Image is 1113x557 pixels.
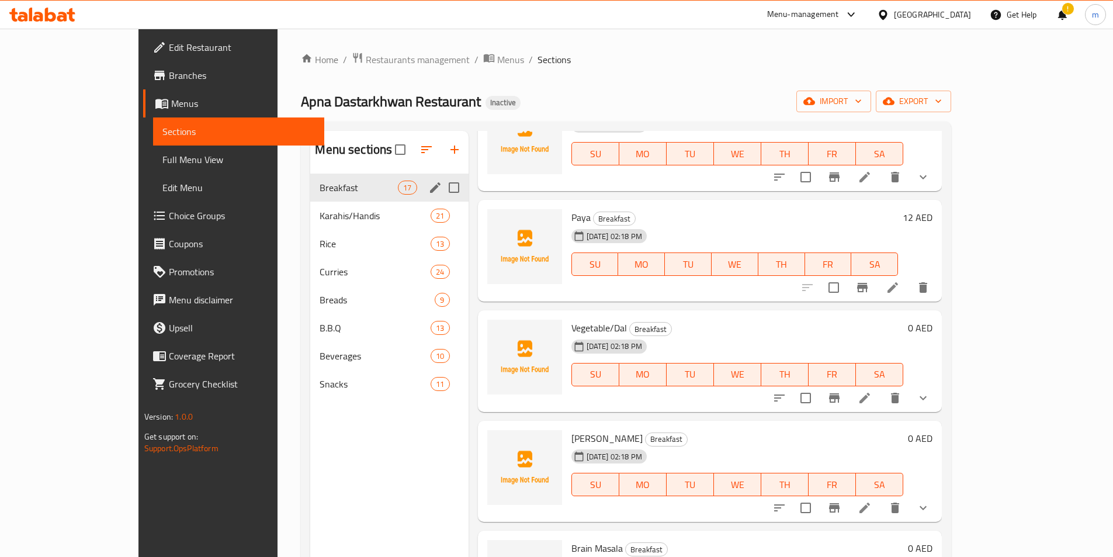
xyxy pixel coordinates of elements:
[320,209,431,223] span: Karahis/Handis
[908,430,932,447] h6: 0 AED
[571,539,623,557] span: Brain Masala
[143,61,324,89] a: Branches
[858,391,872,405] a: Edit menu item
[320,293,435,307] span: Breads
[861,366,899,383] span: SA
[908,540,932,556] h6: 0 AED
[856,363,903,386] button: SA
[805,252,852,276] button: FR
[398,181,417,195] div: items
[619,473,667,496] button: MO
[435,293,449,307] div: items
[320,265,431,279] span: Curries
[856,142,903,165] button: SA
[398,182,416,193] span: 17
[310,169,468,403] nav: Menu sections
[538,53,571,67] span: Sections
[765,494,793,522] button: sort-choices
[431,267,449,278] span: 24
[766,366,804,383] span: TH
[169,349,315,363] span: Coverage Report
[761,142,809,165] button: TH
[529,53,533,67] li: /
[793,165,818,189] span: Select to update
[310,258,468,286] div: Curries24
[858,501,872,515] a: Edit menu item
[645,433,688,447] div: Breakfast
[483,52,524,67] a: Menus
[571,142,619,165] button: SU
[793,496,818,520] span: Select to update
[144,429,198,444] span: Get support on:
[301,52,951,67] nav: breadcrumb
[582,451,647,462] span: [DATE] 02:18 PM
[577,476,615,493] span: SU
[143,258,324,286] a: Promotions
[667,363,714,386] button: TU
[858,170,872,184] a: Edit menu item
[431,379,449,390] span: 11
[593,212,636,226] div: Breakfast
[143,230,324,258] a: Coupons
[310,342,468,370] div: Beverages10
[881,163,909,191] button: delete
[916,391,930,405] svg: Show Choices
[624,146,662,162] span: MO
[886,281,900,295] a: Edit menu item
[143,314,324,342] a: Upsell
[908,320,932,336] h6: 0 AED
[719,146,757,162] span: WE
[624,366,662,383] span: MO
[310,174,468,202] div: Breakfast17edit
[619,363,667,386] button: MO
[143,33,324,61] a: Edit Restaurant
[885,94,942,109] span: export
[861,146,899,162] span: SA
[582,231,647,242] span: [DATE] 02:18 PM
[388,137,412,162] span: Select all sections
[169,265,315,279] span: Promotions
[427,179,444,196] button: edit
[320,349,431,363] span: Beverages
[618,252,665,276] button: MO
[793,386,818,410] span: Select to update
[714,142,761,165] button: WE
[714,363,761,386] button: WE
[820,384,848,412] button: Branch-specific-item
[881,384,909,412] button: delete
[881,494,909,522] button: delete
[856,256,893,273] span: SA
[487,99,562,174] img: Egg Channa
[810,256,847,273] span: FR
[320,237,431,251] span: Rice
[916,501,930,515] svg: Show Choices
[441,136,469,164] button: Add section
[626,543,667,556] span: Breakfast
[144,409,173,424] span: Version:
[623,256,660,273] span: MO
[169,40,315,54] span: Edit Restaurant
[809,363,856,386] button: FR
[671,366,709,383] span: TU
[320,181,398,195] span: Breakfast
[594,212,635,226] span: Breakfast
[851,252,898,276] button: SA
[153,174,324,202] a: Edit Menu
[619,142,667,165] button: MO
[861,476,899,493] span: SA
[431,321,449,335] div: items
[320,377,431,391] span: Snacks
[820,163,848,191] button: Branch-specific-item
[630,323,671,336] span: Breakfast
[162,181,315,195] span: Edit Menu
[431,265,449,279] div: items
[487,209,562,284] img: Paya
[169,321,315,335] span: Upsell
[143,202,324,230] a: Choice Groups
[310,286,468,314] div: Breads9
[712,252,758,276] button: WE
[153,146,324,174] a: Full Menu View
[301,88,481,115] span: Apna Dastarkhwan Restaurant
